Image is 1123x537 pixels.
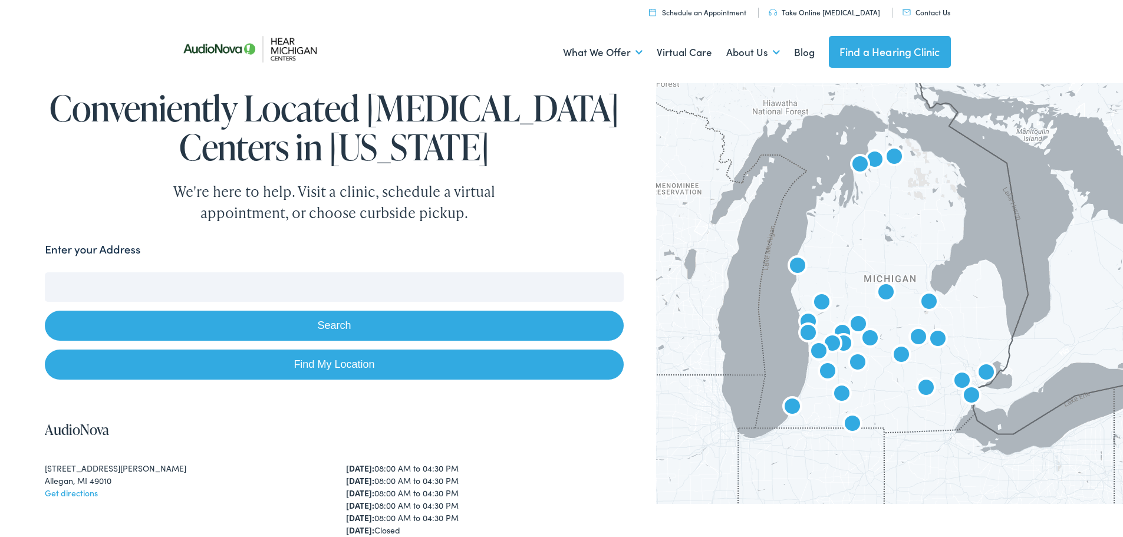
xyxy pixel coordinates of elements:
[814,358,842,387] div: AudioNova
[924,326,952,354] div: AudioNova
[726,31,780,74] a: About Us
[829,331,858,359] div: AudioNova
[346,487,374,499] strong: [DATE]:
[45,462,322,475] div: [STREET_ADDRESS][PERSON_NAME]
[45,350,623,380] a: Find My Location
[957,383,986,411] div: AudioNova
[880,144,908,172] div: AudioNova
[45,311,623,341] button: Search
[805,338,833,367] div: AudioNova
[649,7,746,17] a: Schedule an Appointment
[844,311,872,340] div: AudioNova
[346,512,374,523] strong: [DATE]:
[769,9,777,16] img: utility icon
[563,31,643,74] a: What We Offer
[346,499,374,511] strong: [DATE]:
[828,320,857,348] div: AudioNova
[45,420,109,439] a: AudioNova
[45,272,623,302] input: Enter your address or zip code
[346,475,374,486] strong: [DATE]:
[657,31,712,74] a: Virtual Care
[948,368,976,396] div: AudioNova
[972,360,1000,388] div: AudioNova
[146,181,523,223] div: We're here to help. Visit a clinic, schedule a virtual appointment, or choose curbside pickup.
[346,462,374,474] strong: [DATE]:
[903,7,950,17] a: Contact Us
[818,331,847,359] div: AudioNova
[778,394,806,422] div: AudioNova
[887,342,915,370] div: Hear Michigan Centers by AudioNova
[45,88,623,166] h1: Conveniently Located [MEDICAL_DATA] Centers in [US_STATE]
[846,151,874,180] div: AudioNova
[838,411,867,439] div: AudioNova
[844,350,872,378] div: AudioNova
[45,241,140,258] label: Enter your Address
[808,289,836,318] div: AudioNova
[872,279,900,308] div: AudioNova
[783,253,812,281] div: AudioNova
[856,325,884,354] div: AudioNova
[794,31,815,74] a: Blog
[45,487,98,499] a: Get directions
[794,320,822,348] div: AudioNova
[904,324,933,352] div: Hear Michigan Centers by AudioNova
[903,9,911,15] img: utility icon
[915,289,943,317] div: AudioNova
[861,147,889,175] div: Hear Michigan Centers by AudioNova
[912,375,940,403] div: AudioNova
[346,524,374,536] strong: [DATE]:
[45,475,322,487] div: Allegan, MI 49010
[828,381,856,409] div: AudioNova
[794,309,822,337] div: AudioNova
[769,7,880,17] a: Take Online [MEDICAL_DATA]
[649,8,656,16] img: utility icon
[829,36,951,68] a: Find a Hearing Clinic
